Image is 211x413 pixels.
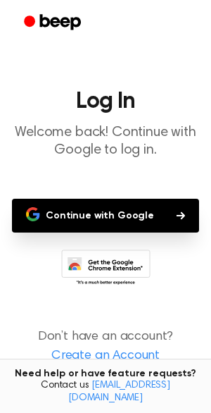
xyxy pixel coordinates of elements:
[68,381,170,403] a: [EMAIL_ADDRESS][DOMAIN_NAME]
[8,380,203,405] span: Contact us
[11,328,200,366] p: Don’t have an account?
[14,9,94,37] a: Beep
[12,199,199,233] button: Continue with Google
[11,90,200,113] h1: Log In
[11,124,200,159] p: Welcome back! Continue with Google to log in.
[14,347,197,366] a: Create an Account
